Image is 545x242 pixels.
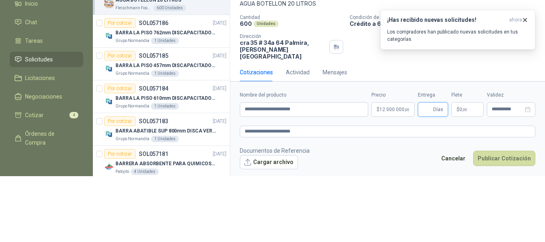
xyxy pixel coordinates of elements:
p: BARRA LA PISO 762mm DISCAPACITADOS SOCO [115,29,216,37]
p: Documentos de Referencia [240,146,310,155]
button: Cargar archivo [240,155,298,170]
span: ahora [509,17,522,23]
p: Cantidad [240,15,343,20]
div: 1 Unidades [151,103,179,109]
div: Unidades [254,21,279,27]
p: cra 35 # 34a 64 Palmira , [PERSON_NAME][GEOGRAPHIC_DATA] [240,39,326,60]
p: [DATE] [213,118,226,125]
a: Órdenes de Compra [10,126,83,150]
img: Company Logo [104,31,114,41]
img: Company Logo [104,97,114,106]
div: 1 Unidades [151,136,179,142]
p: Grupo Normandía [115,136,149,142]
p: [DATE] [213,85,226,93]
a: Solicitudes [10,52,83,67]
div: 1 Unidades [151,70,179,77]
span: Solicitudes [25,55,53,64]
p: Dirección [240,34,326,39]
label: Validez [487,91,535,99]
a: Por cotizarSOL057184[DATE] Company LogoBARRA LA PISO 610mm DISCAPACITADOS SOCOGrupo Normandía1 Un... [93,80,230,113]
a: Tareas [10,33,83,48]
p: Fleischmann Foods S.A. [115,5,152,11]
button: Publicar Cotización [473,151,535,166]
div: Mensajes [323,68,347,77]
a: Por cotizarSOL057186[DATE] Company LogoBARRA LA PISO 762mm DISCAPACITADOS SOCOGrupo Normandía1 Un... [93,15,230,48]
button: Cancelar [437,151,470,166]
p: Grupo Normandía [115,70,149,77]
span: Tareas [25,36,43,45]
span: Cotizar [25,111,44,120]
p: SOL057184 [139,86,168,91]
p: Grupo Normandía [115,103,149,109]
label: Flete [451,91,484,99]
span: ,00 [405,107,409,112]
a: Por cotizarSOL057185[DATE] Company LogoBARRA LA PISO 457mm DISCAPACITADOS SOCOGrupo Normandía1 Un... [93,48,230,80]
div: 4 Unidades [131,168,159,175]
div: Cotizaciones [240,68,273,77]
p: 600 [240,20,252,27]
p: [DATE] [213,150,226,158]
span: $ [457,107,459,112]
img: Company Logo [104,64,114,74]
h3: ¡Has recibido nuevas solicitudes! [387,17,506,23]
div: Por cotizar [104,18,136,28]
a: Negociaciones [10,89,83,104]
p: BARRA ABATIBLE SUP 800mm DISCA VERT SOCO [115,127,216,135]
p: $12.000.000,00 [371,102,415,117]
p: Crédito a 60 días [350,20,542,27]
div: Por cotizar [104,84,136,93]
button: ¡Has recibido nuevas solicitudes!ahora Los compradores han publicado nuevas solicitudes en tus ca... [380,10,535,50]
div: Por cotizar [104,149,136,159]
p: SOL057186 [139,20,168,26]
a: Cotizar4 [10,107,83,123]
label: Nombre del producto [240,91,368,99]
a: Remisiones [10,154,83,169]
p: SOL057185 [139,53,168,59]
a: Por cotizarSOL057183[DATE] Company LogoBARRA ABATIBLE SUP 800mm DISCA VERT SOCOGrupo Normandía1 U... [93,113,230,146]
p: Grupo Normandía [115,38,149,44]
img: Company Logo [104,162,114,172]
p: Patojito [115,168,129,175]
a: Por cotizarSOL057181[DATE] Company LogoBARRERA ABSORBENTE PARA QUIMICOS (DERRAME DE HIPOCLORITO)P... [93,146,230,179]
span: Negociaciones [25,92,62,101]
span: Órdenes de Compra [25,129,75,147]
span: 4 [69,112,78,118]
p: BARRERA ABSORBENTE PARA QUIMICOS (DERRAME DE HIPOCLORITO) [115,160,216,168]
p: Condición de pago [350,15,542,20]
div: Por cotizar [104,116,136,126]
p: SOL057183 [139,118,168,124]
p: SOL057181 [139,151,168,157]
div: 1 Unidades [151,38,179,44]
span: Licitaciones [25,74,55,82]
span: 0 [459,107,467,112]
p: BARRA LA PISO 610mm DISCAPACITADOS SOCO [115,95,216,102]
p: BARRA LA PISO 457mm DISCAPACITADOS SOCO [115,62,216,69]
p: $ 0,00 [451,102,484,117]
span: Días [433,103,443,116]
label: Entrega [418,91,448,99]
label: Precio [371,91,415,99]
span: 12.000.000 [379,107,409,112]
span: ,00 [462,107,467,112]
span: Chat [25,18,37,27]
div: Por cotizar [104,51,136,61]
p: [DATE] [213,52,226,60]
div: Actividad [286,68,310,77]
a: Licitaciones [10,70,83,86]
div: 600 Unidades [153,5,186,11]
p: [DATE] [213,19,226,27]
a: Chat [10,15,83,30]
img: Company Logo [104,129,114,139]
p: Los compradores han publicado nuevas solicitudes en tus categorías. [387,28,528,43]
